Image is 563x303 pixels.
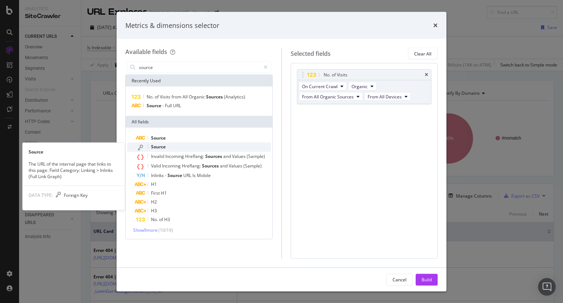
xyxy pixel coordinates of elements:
span: and [220,163,229,169]
span: and [223,153,232,159]
span: Source [168,172,183,178]
div: Build [422,276,432,282]
div: No. of VisitstimesOn Current CrawlOrganicFrom All Organic SourcesFrom All Devices [297,69,432,104]
span: Source [151,144,166,150]
span: Full [165,102,173,109]
div: Metrics & dimensions selector [125,21,219,30]
span: - [162,102,165,109]
span: Values [229,163,243,169]
span: URL [173,102,181,109]
span: No. [147,94,155,100]
div: All fields [126,116,272,128]
span: - [165,172,168,178]
span: All [183,94,189,100]
span: of [155,94,160,100]
span: H3 [164,216,170,223]
button: Organic [348,82,377,91]
div: Clear All [414,50,431,57]
span: of [159,216,164,223]
span: No. [151,216,159,223]
span: Valid [151,163,162,169]
input: Search by field name [138,62,260,73]
button: From All Organic Sources [299,92,363,101]
span: First [151,190,161,196]
span: Sources [202,163,220,169]
span: Incoming [162,163,182,169]
div: Open Intercom Messenger [538,278,556,296]
div: The URL of the internal page that links to this page. Field Category: Linking > Inlinks (Full Lin... [23,160,125,179]
span: Is [192,172,197,178]
button: Cancel [386,274,413,285]
span: From All Devices [368,93,402,100]
div: Source [23,148,125,155]
button: From All Devices [364,92,411,101]
div: Recently Used [126,75,272,87]
span: (Sample) [247,153,265,159]
button: Clear All [408,48,438,59]
span: Hreflang: [182,163,202,169]
div: Cancel [393,276,406,282]
span: Source [151,135,166,141]
span: On Current Crawl [302,83,338,89]
span: Invalid [151,153,165,159]
span: H1 [161,190,167,196]
span: URL [183,172,192,178]
span: Show 9 more [133,227,158,233]
span: H2 [151,199,157,205]
span: Sources [205,153,223,159]
span: ( 10 / 19 ) [158,227,173,233]
span: from [172,94,183,100]
div: Selected fields [291,49,331,58]
span: Organic [189,94,206,100]
span: Inlinks [151,172,165,178]
span: Visits [160,94,172,100]
span: Mobile [197,172,211,178]
span: Organic [352,83,368,89]
div: times [425,73,428,77]
button: On Current Crawl [299,82,347,91]
span: Incoming [165,153,185,159]
div: times [433,21,438,30]
span: H1 [151,181,157,187]
div: Available fields [125,48,167,56]
button: Build [416,274,438,285]
span: H3 [151,208,157,214]
span: (Sample) [243,163,262,169]
div: No. of Visits [324,71,347,79]
span: Hreflang: [185,153,205,159]
span: From All Organic Sources [302,93,354,100]
span: Source [147,102,162,109]
span: Sources [206,94,224,100]
span: Values [232,153,247,159]
div: modal [117,12,446,291]
span: (Analytics) [224,94,245,100]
